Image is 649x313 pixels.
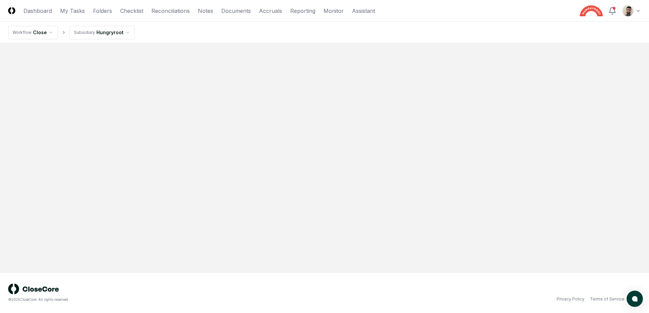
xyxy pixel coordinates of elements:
a: Reporting [290,7,315,15]
a: Notes [198,7,213,15]
a: Folders [93,7,112,15]
a: Privacy Policy [557,296,585,302]
img: Hungryroot logo [580,5,603,16]
a: Terms of Service [590,296,625,302]
a: Monitor [323,7,344,15]
nav: breadcrumb [8,26,135,39]
a: Checklist [120,7,143,15]
img: logo [8,284,59,294]
div: Workflow [13,29,32,36]
img: Logo [8,7,15,14]
img: d09822cc-9b6d-4858-8d66-9570c114c672_214030b4-299a-48fd-ad93-fc7c7aef54c6.png [623,5,633,16]
a: My Tasks [60,7,85,15]
a: Reconciliations [151,7,190,15]
div: © 2025 CloseCore. All rights reserved. [8,297,324,302]
a: Assistant [352,7,375,15]
a: Documents [221,7,251,15]
a: Accruals [259,7,282,15]
div: Subsidiary [74,29,95,36]
a: Dashboard [23,7,52,15]
button: atlas-launcher [627,291,643,307]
